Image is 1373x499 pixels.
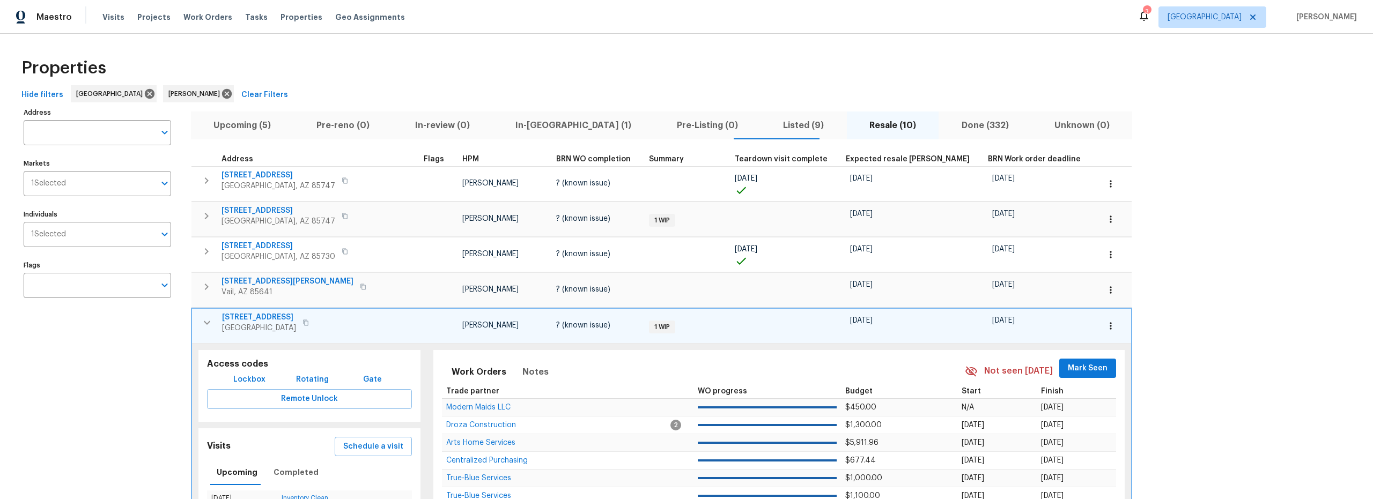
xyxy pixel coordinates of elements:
span: [GEOGRAPHIC_DATA], AZ 85730 [222,251,335,262]
span: Budget [845,388,873,395]
span: Work Orders [183,12,232,23]
span: 1 WIP [650,216,674,225]
span: [PERSON_NAME] [462,250,519,258]
h5: Access codes [207,359,412,370]
span: [DATE] [850,281,873,288]
span: 1 WIP [650,323,674,332]
span: Listed (9) [767,118,840,133]
span: [GEOGRAPHIC_DATA], AZ 85747 [222,216,335,227]
span: ? (known issue) [556,215,610,222]
span: Geo Assignments [335,12,405,23]
span: Tasks [245,13,268,21]
a: True-Blue Services [446,493,511,499]
span: 1 Selected [31,230,66,239]
span: $450.00 [845,404,876,411]
span: Schedule a visit [343,440,403,453]
span: ? (known issue) [556,250,610,258]
label: Address [24,109,171,116]
span: Pre-reno (0) [300,118,386,133]
span: Summary [649,155,684,163]
span: [GEOGRAPHIC_DATA] [1168,12,1242,23]
span: True-Blue Services [446,474,511,482]
span: [DATE] [962,421,984,429]
span: Address [222,155,253,163]
button: Rotating [292,370,333,390]
span: In-[GEOGRAPHIC_DATA] (1) [499,118,647,133]
span: [STREET_ADDRESS][PERSON_NAME] [222,276,353,287]
span: Completed [274,466,319,479]
span: Finish [1041,388,1064,395]
span: [DATE] [992,317,1015,324]
span: Flags [424,155,444,163]
span: [DATE] [850,245,873,253]
span: [STREET_ADDRESS] [222,170,335,181]
button: Remote Unlock [207,389,412,409]
span: [DATE] [850,175,873,182]
span: [DATE] [735,175,757,182]
span: ? (known issue) [556,322,610,329]
span: Gate [360,373,386,386]
span: [PERSON_NAME] [462,286,519,293]
a: Droza Construction [446,422,516,428]
button: Schedule a visit [335,437,412,457]
div: [PERSON_NAME] [163,85,234,102]
span: Properties [21,63,106,73]
div: 3 [1143,6,1150,17]
span: $1,300.00 [845,421,882,429]
a: Modern Maids LLC [446,404,511,411]
span: Work Orders [452,364,506,379]
span: [DATE] [992,175,1015,182]
span: Done (332) [945,118,1025,133]
span: $5,911.96 [845,439,879,446]
span: [PERSON_NAME] [462,180,519,187]
span: [DATE] [992,210,1015,218]
span: HPM [462,155,479,163]
span: BRN Work order deadline [988,155,1081,163]
span: [DATE] [850,317,873,324]
span: [PERSON_NAME] [462,322,519,329]
span: [GEOGRAPHIC_DATA], AZ 85747 [222,181,335,191]
span: WO progress [698,388,747,395]
span: Maestro [36,12,72,23]
a: True-Blue Services [446,475,511,481]
span: Teardown visit complete [735,155,828,163]
button: Open [157,125,172,140]
button: Lockbox [229,370,270,390]
span: [DATE] [1041,439,1064,446]
button: Clear Filters [237,85,292,105]
button: Open [157,227,172,242]
span: Clear Filters [241,88,288,102]
span: Unknown (0) [1038,118,1126,133]
span: [STREET_ADDRESS] [222,205,335,216]
span: [PERSON_NAME] [168,88,224,99]
span: Expected resale [PERSON_NAME] [846,155,970,163]
a: Centralized Purchasing [446,457,528,464]
span: [DATE] [1041,421,1064,429]
span: [DATE] [1041,474,1064,482]
span: Upcoming [217,466,257,479]
span: [DATE] [1041,457,1064,464]
span: [DATE] [1041,404,1064,411]
span: [PERSON_NAME] [462,215,519,222]
label: Individuals [24,211,171,218]
span: [STREET_ADDRESS] [222,241,335,251]
span: [STREET_ADDRESS] [222,312,296,323]
span: Droza Construction [446,421,516,429]
span: Notes [522,364,549,379]
span: [GEOGRAPHIC_DATA] [76,88,147,99]
h5: Visits [207,441,231,452]
button: Open [157,278,172,293]
span: Mark Seen [1068,362,1108,375]
span: $1,000.00 [845,474,882,482]
span: Start [962,388,981,395]
span: [DATE] [992,245,1015,253]
button: Open [157,176,172,191]
span: [DATE] [850,210,873,218]
span: [GEOGRAPHIC_DATA] [222,323,296,333]
span: Properties [280,12,322,23]
button: Gate [356,370,390,390]
button: Mark Seen [1059,359,1116,378]
span: Hide filters [21,88,63,102]
span: Lockbox [233,373,265,386]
